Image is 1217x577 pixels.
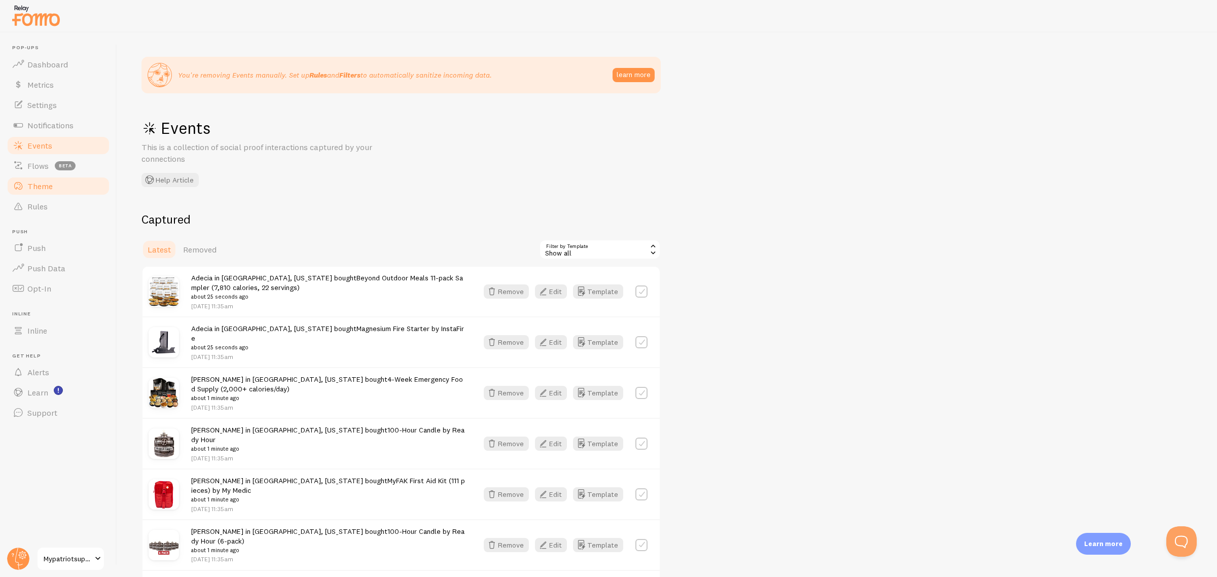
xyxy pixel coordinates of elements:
strong: Filters [339,70,361,80]
p: [DATE] 11:35am [191,352,466,361]
a: Latest [141,239,177,260]
div: Learn more [1076,533,1131,555]
span: Dashboard [27,59,68,69]
a: 100-Hour Candle by Ready Hour [191,425,464,444]
svg: <p>Watch New Feature Tutorials!</p> [54,386,63,395]
span: Flows [27,161,49,171]
a: Events [6,135,111,156]
button: Edit [535,437,567,451]
p: [DATE] 11:35am [191,454,466,462]
p: [DATE] 11:35am [191,504,466,513]
img: Beyond-11-Pack-Sampler_0ce48348-1437-490b-9723-b7f23cfea58d_small.jpg [149,276,179,307]
small: about 1 minute ago [191,495,466,504]
small: about 1 minute ago [191,393,466,403]
p: [DATE] 11:35am [191,403,466,412]
span: [PERSON_NAME] in [GEOGRAPHIC_DATA], [US_STATE] bought [191,375,466,403]
span: Events [27,140,52,151]
span: Mypatriotsupply [44,553,92,565]
span: Notifications [27,120,74,130]
span: beta [55,161,76,170]
span: Inline [12,311,111,317]
button: Template [573,284,623,299]
a: Magnesium Fire Starter by InstaFire [191,324,464,343]
span: Settings [27,100,57,110]
a: Flows beta [6,156,111,176]
a: Alerts [6,362,111,382]
a: Mypatriotsupply [37,547,105,571]
h2: Captured [141,211,661,227]
p: This is a collection of social proof interactions captured by your connections [141,141,385,165]
img: 100-Hour-Candle-6-PACK-WBG_small.jpg [149,530,179,560]
a: Opt-In [6,278,111,299]
a: Edit [535,335,573,349]
button: Remove [484,335,529,349]
a: Edit [535,386,573,400]
span: Alerts [27,367,49,377]
span: Rules [27,201,48,211]
span: Opt-In [27,283,51,294]
p: Learn more [1084,539,1123,549]
a: Edit [535,487,573,501]
button: Edit [535,335,567,349]
small: about 25 seconds ago [191,343,466,352]
button: Template [573,538,623,552]
button: Edit [535,487,567,501]
button: Template [573,487,623,501]
button: Edit [535,538,567,552]
span: Removed [183,244,217,255]
a: Theme [6,176,111,196]
a: 100-Hour Candle by Ready Hour (6-pack) [191,527,464,546]
button: Remove [484,487,529,501]
button: Template [573,335,623,349]
iframe: Help Scout Beacon - Open [1166,526,1197,557]
a: Push Data [6,258,111,278]
button: Remove [484,538,529,552]
button: Help Article [141,173,199,187]
h1: Events [141,118,446,138]
span: [PERSON_NAME] in [GEOGRAPHIC_DATA], [US_STATE] bought [191,425,466,454]
img: 0004_MyFak-update-1_small.jpg [149,479,179,510]
img: IF-MAG-STRIKER-1_small.jpg [149,327,179,357]
a: Metrics [6,75,111,95]
span: Push [12,229,111,235]
span: Get Help [12,353,111,359]
small: about 1 minute ago [191,444,466,453]
span: [PERSON_NAME] in [GEOGRAPHIC_DATA], [US_STATE] bought [191,476,466,504]
span: Metrics [27,80,54,90]
strong: Rules [309,70,327,80]
img: 4-Week-2024-New-Food_small.jpg [149,378,179,408]
button: Template [573,386,623,400]
a: Edit [535,437,573,451]
span: Inline [27,326,47,336]
a: Notifications [6,115,111,135]
button: Edit [535,386,567,400]
button: Remove [484,284,529,299]
button: Remove [484,437,529,451]
a: Inline [6,320,111,341]
p: You're removing Events manually. Set up and to automatically sanitize incoming data. [178,70,492,80]
span: Pop-ups [12,45,111,51]
span: Theme [27,181,53,191]
div: Show all [539,239,661,260]
span: Adecia in [GEOGRAPHIC_DATA], [US_STATE] bought [191,273,466,302]
span: Push Data [27,263,65,273]
span: [PERSON_NAME] in [GEOGRAPHIC_DATA], [US_STATE] bought [191,527,466,555]
img: fomo-relay-logo-orange.svg [11,3,61,28]
small: about 1 minute ago [191,546,466,555]
button: Edit [535,284,567,299]
a: Beyond Outdoor Meals 11-pack Sampler (7,810 calories, 22 servings) [191,273,463,292]
a: Learn [6,382,111,403]
a: 4-Week Emergency Food Supply (2,000+ calories/day) [191,375,463,393]
span: Push [27,243,46,253]
span: Learn [27,387,48,398]
span: Support [27,408,57,418]
small: about 25 seconds ago [191,292,466,301]
a: Edit [535,538,573,552]
a: Edit [535,284,573,299]
a: Settings [6,95,111,115]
